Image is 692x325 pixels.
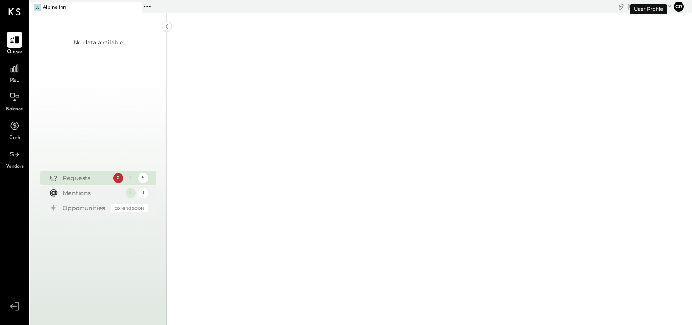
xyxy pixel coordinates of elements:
[63,174,109,182] div: Requests
[6,106,23,113] span: Balance
[6,163,24,171] span: Vendors
[138,188,148,198] div: 1
[617,2,625,11] div: copy link
[630,4,667,14] div: User Profile
[63,204,107,212] div: Opportunities
[43,4,66,11] div: Alpine Inn
[0,89,29,113] a: Balance
[126,173,136,183] div: 1
[7,49,22,56] span: Queue
[9,134,20,142] span: Cash
[34,4,41,11] div: AI
[126,188,136,198] div: 1
[111,204,148,212] div: Coming Soon
[10,77,19,85] span: P&L
[0,147,29,171] a: Vendors
[0,61,29,85] a: P&L
[674,2,684,12] button: gr
[627,2,672,10] div: [DATE]
[0,118,29,142] a: Cash
[113,173,123,183] div: 2
[665,3,672,9] span: am
[0,32,29,56] a: Queue
[63,189,122,197] div: Mentions
[647,2,663,10] span: 7 : 27
[138,173,148,183] div: 5
[73,38,123,46] div: No data available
